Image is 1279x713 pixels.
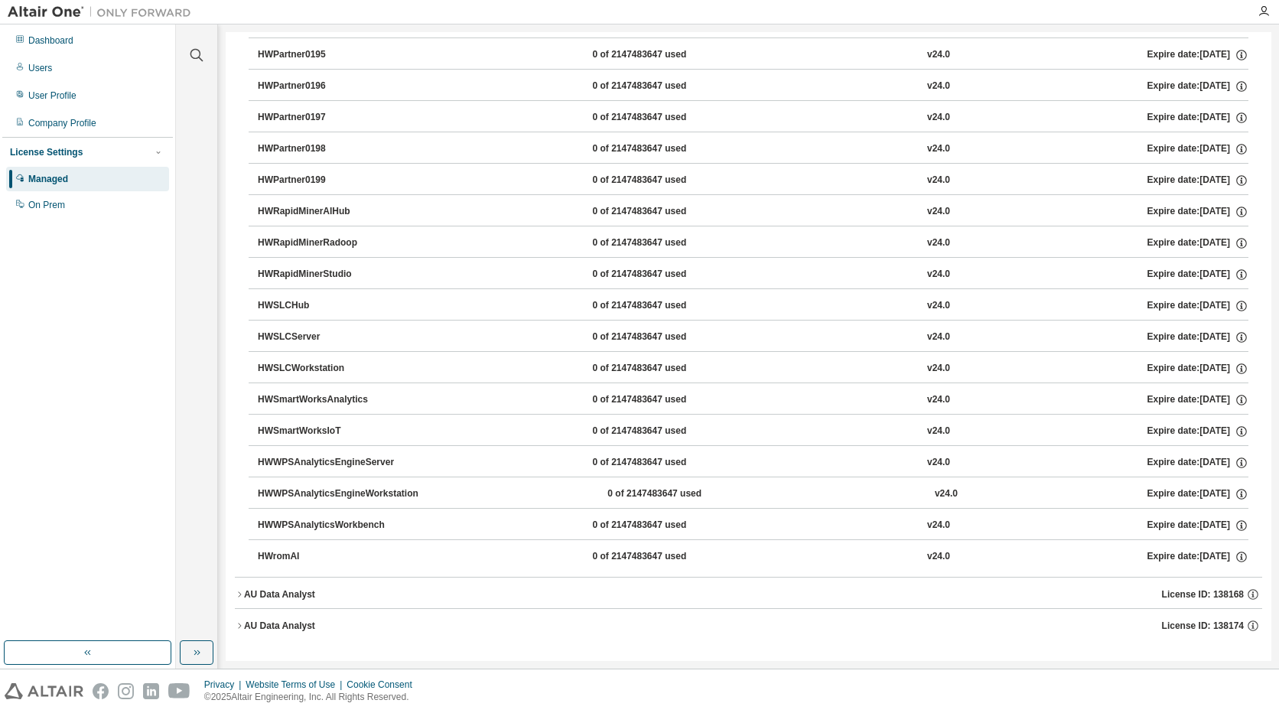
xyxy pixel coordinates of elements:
button: HWRapidMinerRadoop0 of 2147483647 usedv24.0Expire date:[DATE] [258,226,1248,260]
div: HWWPSAnalyticsWorkbench [258,519,395,532]
div: v24.0 [927,174,950,187]
div: Expire date: [DATE] [1147,111,1248,125]
div: v24.0 [927,268,950,282]
div: AU Data Analyst [244,588,315,601]
div: HWPartner0197 [258,111,395,125]
div: v24.0 [935,487,958,501]
div: Expire date: [DATE] [1147,48,1248,62]
button: HWromAI0 of 2147483647 usedv24.0Expire date:[DATE] [258,540,1248,574]
img: facebook.svg [93,683,109,699]
div: Expire date: [DATE] [1147,142,1248,156]
div: 0 of 2147483647 used [592,393,730,407]
div: 0 of 2147483647 used [592,330,730,344]
div: v24.0 [927,456,950,470]
button: HWSLCServer0 of 2147483647 usedv24.0Expire date:[DATE] [258,321,1248,354]
div: v24.0 [927,236,950,250]
button: AU Data AnalystLicense ID: 138174 [235,609,1262,643]
div: HWSLCWorkstation [258,362,395,376]
div: HWSmartWorksIoT [258,425,395,438]
div: 0 of 2147483647 used [592,550,730,564]
div: Expire date: [DATE] [1147,550,1248,564]
img: altair_logo.svg [5,683,83,699]
div: Website Terms of Use [246,679,347,691]
span: License ID: 138174 [1162,620,1244,632]
div: 0 of 2147483647 used [592,268,730,282]
div: HWRapidMinerAIHub [258,205,395,219]
button: HWRapidMinerAIHub0 of 2147483647 usedv24.0Expire date:[DATE] [258,195,1248,229]
button: AU Data AnalystLicense ID: 138168 [235,578,1262,611]
div: Expire date: [DATE] [1147,330,1248,344]
div: HWSLCHub [258,299,395,313]
div: 0 of 2147483647 used [592,80,730,93]
div: User Profile [28,90,76,102]
div: 0 of 2147483647 used [592,48,730,62]
div: v24.0 [927,142,950,156]
div: v24.0 [927,425,950,438]
div: v24.0 [927,362,950,376]
div: 0 of 2147483647 used [592,236,730,250]
div: v24.0 [927,205,950,219]
div: 0 of 2147483647 used [592,362,730,376]
p: © 2025 Altair Engineering, Inc. All Rights Reserved. [204,691,421,704]
div: v24.0 [927,48,950,62]
div: HWRapidMinerRadoop [258,236,395,250]
div: Expire date: [DATE] [1147,236,1248,250]
button: HWPartner01980 of 2147483647 usedv24.0Expire date:[DATE] [258,132,1248,166]
div: HWPartner0199 [258,174,395,187]
div: HWWPSAnalyticsEngineServer [258,456,395,470]
div: Privacy [204,679,246,691]
div: v24.0 [927,519,950,532]
div: Dashboard [28,34,73,47]
div: v24.0 [927,111,950,125]
button: HWSmartWorksIoT0 of 2147483647 usedv24.0Expire date:[DATE] [258,415,1248,448]
div: License Settings [10,146,83,158]
div: Users [28,62,52,74]
div: v24.0 [927,330,950,344]
div: 0 of 2147483647 used [592,111,730,125]
div: HWPartner0195 [258,48,395,62]
div: Cookie Consent [347,679,421,691]
div: Expire date: [DATE] [1147,393,1248,407]
div: 0 of 2147483647 used [592,205,730,219]
button: HWRapidMinerStudio0 of 2147483647 usedv24.0Expire date:[DATE] [258,258,1248,291]
button: HWSmartWorksAnalytics0 of 2147483647 usedv24.0Expire date:[DATE] [258,383,1248,417]
img: instagram.svg [118,683,134,699]
div: v24.0 [927,550,950,564]
img: youtube.svg [168,683,190,699]
button: HWPartner01950 of 2147483647 usedv24.0Expire date:[DATE] [258,38,1248,72]
div: Expire date: [DATE] [1147,456,1248,470]
div: 0 of 2147483647 used [592,174,730,187]
div: Expire date: [DATE] [1147,519,1248,532]
div: 0 of 2147483647 used [592,425,730,438]
div: Expire date: [DATE] [1147,268,1248,282]
button: HWSLCWorkstation0 of 2147483647 usedv24.0Expire date:[DATE] [258,352,1248,386]
span: License ID: 138168 [1162,588,1244,601]
div: 0 of 2147483647 used [592,142,730,156]
div: HWromAI [258,550,395,564]
div: 0 of 2147483647 used [592,456,730,470]
img: Altair One [8,5,199,20]
div: Managed [28,173,68,185]
img: linkedin.svg [143,683,159,699]
button: HWPartner01970 of 2147483647 usedv24.0Expire date:[DATE] [258,101,1248,135]
div: Expire date: [DATE] [1147,487,1248,501]
div: 0 of 2147483647 used [592,299,730,313]
div: HWSLCServer [258,330,395,344]
div: v24.0 [927,299,950,313]
div: On Prem [28,199,65,211]
div: HWWPSAnalyticsEngineWorkstation [258,487,418,501]
div: HWSmartWorksAnalytics [258,393,395,407]
div: HWPartner0198 [258,142,395,156]
div: v24.0 [927,80,950,93]
div: HWPartner0196 [258,80,395,93]
button: HWSLCHub0 of 2147483647 usedv24.0Expire date:[DATE] [258,289,1248,323]
div: Expire date: [DATE] [1147,425,1248,438]
button: HWWPSAnalyticsEngineServer0 of 2147483647 usedv24.0Expire date:[DATE] [258,446,1248,480]
div: Expire date: [DATE] [1147,205,1248,219]
div: 0 of 2147483647 used [592,519,730,532]
div: Expire date: [DATE] [1147,80,1248,93]
div: v24.0 [927,393,950,407]
button: HWPartner01990 of 2147483647 usedv24.0Expire date:[DATE] [258,164,1248,197]
button: HWWPSAnalyticsWorkbench0 of 2147483647 usedv24.0Expire date:[DATE] [258,509,1248,542]
div: Expire date: [DATE] [1147,299,1248,313]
